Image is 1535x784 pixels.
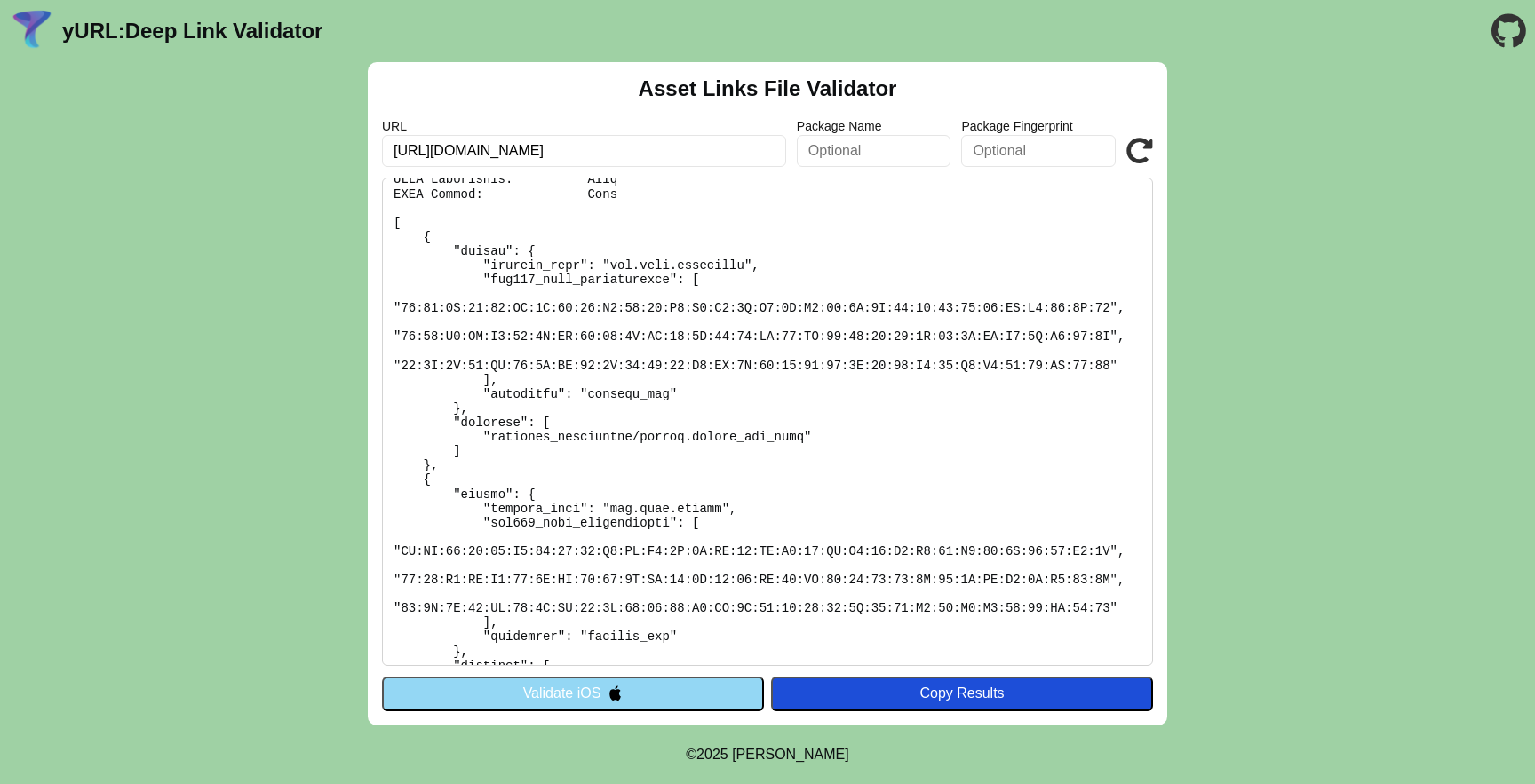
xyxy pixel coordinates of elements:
input: Optional [961,135,1116,167]
input: Required [382,135,786,167]
button: Validate iOS [382,677,764,710]
footer: © [686,725,848,784]
span: 2025 [696,747,728,762]
a: Michael Ibragimchayev's Personal Site [732,747,849,762]
h2: Asset Links File Validator [639,76,897,101]
label: URL [382,119,786,133]
button: Copy Results [771,677,1153,710]
input: Optional [797,135,951,167]
img: appleIcon.svg [608,685,623,701]
label: Package Fingerprint [961,119,1116,133]
img: yURL Logo [9,8,55,54]
a: yURL:Deep Link Validator [62,19,322,44]
label: Package Name [797,119,951,133]
div: Copy Results [780,685,1144,701]
pre: Lorem ipsu do: sitam://cons.adip.el/.sedd-eiusm/temporinci.utla Et Dolorema: Aliq Enimadm-veni: [... [382,178,1153,666]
